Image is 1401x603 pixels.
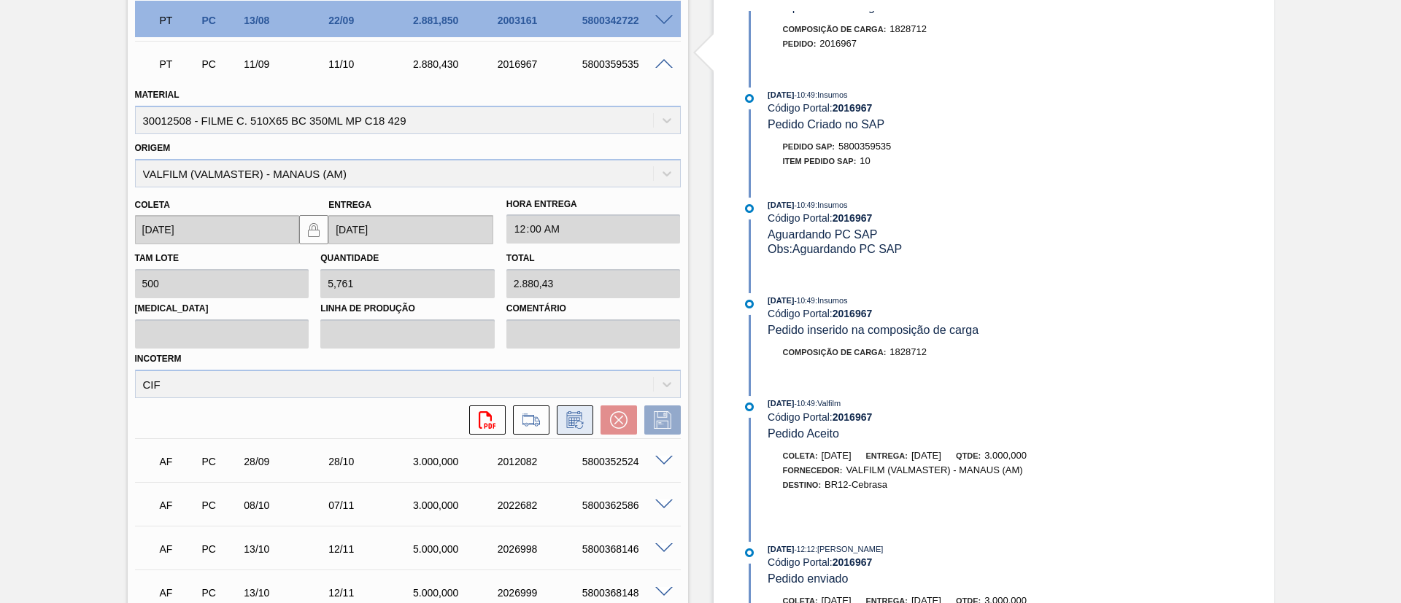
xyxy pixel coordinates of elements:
div: 22/09/2025 [325,15,420,26]
div: 11/09/2025 [240,58,335,70]
span: Destino: [783,481,822,489]
span: Composição de Carga : [783,25,887,34]
div: Pedido de Compra [198,587,242,599]
span: 5800359535 [838,141,891,152]
span: Fornecedor: [783,466,843,475]
label: Total [506,253,535,263]
span: Entrega: [866,451,908,460]
input: dd/mm/yyyy [135,215,300,244]
div: 11/10/2025 [325,58,420,70]
span: : Valfilm [815,399,841,408]
div: 5.000,000 [409,587,504,599]
img: atual [745,204,754,213]
img: locked [305,221,323,238]
span: 2016967 [819,38,857,49]
div: Código Portal: [768,556,1114,568]
div: Ir para Composição de Carga [506,405,549,435]
p: PT [160,15,196,26]
div: Pedido em Trânsito [156,48,200,80]
div: Informar alteração no pedido [549,405,593,435]
div: Pedido de Compra [198,58,242,70]
span: Coleta: [783,451,818,460]
strong: 2016967 [833,308,873,319]
span: [DATE] [768,90,794,99]
div: 5.000,000 [409,543,504,555]
strong: 2016967 [833,212,873,224]
div: Pedido de Compra [198,15,242,26]
span: [DATE] [768,545,794,553]
span: BR12-Cebrasa [825,479,887,490]
img: atual [745,548,754,557]
img: atual [745,94,754,103]
span: : Insumos [815,296,848,305]
span: Pedido : [783,39,817,48]
p: PT [160,58,196,70]
label: Origem [135,143,171,153]
div: 08/10/2025 [240,499,335,511]
span: : Insumos [815,90,848,99]
span: Obs: Aguardando PC SAP [768,243,902,255]
label: [MEDICAL_DATA] [135,298,309,319]
p: AF [160,499,196,511]
label: Incoterm [135,354,182,364]
span: [DATE] [911,450,941,461]
strong: 2016967 [833,556,873,568]
div: 5800368148 [579,587,674,599]
div: Código Portal: [768,102,1114,114]
label: Hora Entrega [506,194,681,215]
input: dd/mm/yyyy [328,215,493,244]
div: 28/10/2025 [325,456,420,467]
div: 2022682 [494,499,589,511]
div: 2.881,850 [409,15,504,26]
div: Código Portal: [768,308,1114,319]
div: 13/10/2025 [240,587,335,599]
span: [DATE] [768,399,794,408]
div: 5800359535 [579,58,674,70]
div: 12/11/2025 [325,543,420,555]
div: Pedido em Trânsito [156,4,200,36]
div: Aguardando Faturamento [156,533,200,565]
label: Material [135,90,180,100]
span: [DATE] [768,296,794,305]
span: [DATE] [768,201,794,209]
span: Pedido Aceito [768,427,839,440]
span: : [PERSON_NAME] [815,545,884,553]
div: Aguardando Faturamento [156,446,200,478]
div: 12/11/2025 [325,587,420,599]
label: Quantidade [320,253,379,263]
label: Linha de Produção [320,298,495,319]
div: 2026998 [494,543,589,555]
p: AF [160,456,196,467]
span: - 10:49 [795,91,815,99]
div: 3.000,000 [409,499,504,511]
label: Entrega [328,200,371,210]
span: Qtde: [956,451,981,460]
span: 1828712 [889,23,927,34]
div: Código Portal: [768,411,1114,423]
p: AF [160,543,196,555]
span: : Insumos [815,201,848,209]
div: 5800352524 [579,456,674,467]
span: Aguardando PC SAP [768,228,877,241]
span: - 10:49 [795,297,815,305]
span: VALFILM (VALMASTER) - MANAUS (AM) [846,464,1022,475]
img: atual [745,402,754,411]
span: Pedido enviado [768,572,848,585]
label: Tam lote [135,253,179,263]
div: Cancelar pedido [593,405,637,435]
div: Código Portal: [768,212,1114,224]
div: Aguardando Faturamento [156,489,200,521]
div: 5800368146 [579,543,674,555]
div: 13/10/2025 [240,543,335,555]
div: 2026999 [494,587,589,599]
div: 2012082 [494,456,589,467]
label: Comentário [506,298,681,319]
span: 1828712 [889,346,927,357]
button: locked [299,215,328,244]
span: Pedido Criado no SAP [768,118,884,131]
span: Pedido SAP: [783,142,835,151]
div: Pedido de Compra [198,543,242,555]
div: 5800342722 [579,15,674,26]
span: Composição de Carga : [783,348,887,357]
div: 3.000,000 [409,456,504,467]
